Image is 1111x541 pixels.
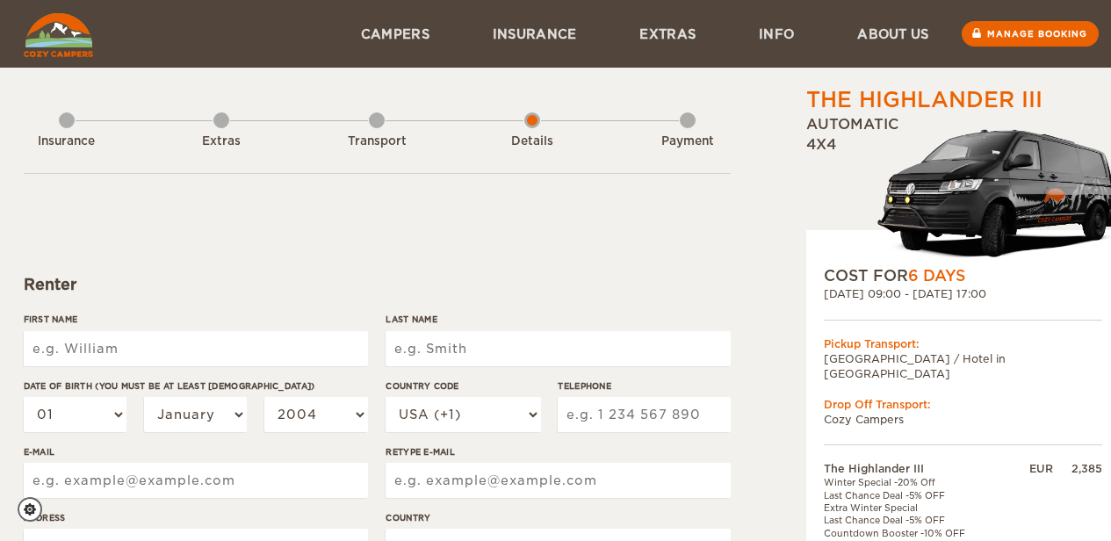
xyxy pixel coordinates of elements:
div: [DATE] 09:00 - [DATE] 17:00 [824,286,1102,301]
label: First Name [24,313,368,326]
label: Telephone [558,379,730,393]
td: [GEOGRAPHIC_DATA] / Hotel in [GEOGRAPHIC_DATA] [824,351,1102,381]
td: Last Chance Deal -5% OFF [824,489,1011,501]
div: Renter [24,274,731,295]
td: Cozy Campers [824,412,1102,427]
input: e.g. example@example.com [386,463,730,498]
div: Details [484,133,581,150]
div: COST FOR [824,265,1102,286]
span: 6 Days [908,267,965,285]
div: Insurance [18,133,115,150]
div: Payment [639,133,736,150]
td: Countdown Booster -10% OFF [824,527,1011,539]
input: e.g. Smith [386,331,730,366]
div: EUR [1010,461,1052,476]
div: Drop Off Transport: [824,397,1102,412]
label: Address [24,511,368,524]
label: Last Name [386,313,730,326]
input: e.g. example@example.com [24,463,368,498]
label: Country [386,511,730,524]
input: e.g. William [24,331,368,366]
div: The Highlander III [806,85,1042,115]
div: Transport [328,133,425,150]
td: Winter Special -20% Off [824,476,1011,488]
input: e.g. 1 234 567 890 [558,397,730,432]
img: Cozy Campers [24,13,93,57]
label: Retype E-mail [386,445,730,458]
label: Country Code [386,379,540,393]
label: Date of birth (You must be at least [DEMOGRAPHIC_DATA]) [24,379,368,393]
div: 2,385 [1053,461,1102,476]
div: Pickup Transport: [824,336,1102,351]
label: E-mail [24,445,368,458]
div: Extras [173,133,270,150]
a: Cookie settings [18,497,54,522]
td: Extra Winter Special [824,501,1011,514]
td: Last Chance Deal -5% OFF [824,514,1011,526]
td: The Highlander III [824,461,1011,476]
a: Manage booking [962,21,1099,47]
